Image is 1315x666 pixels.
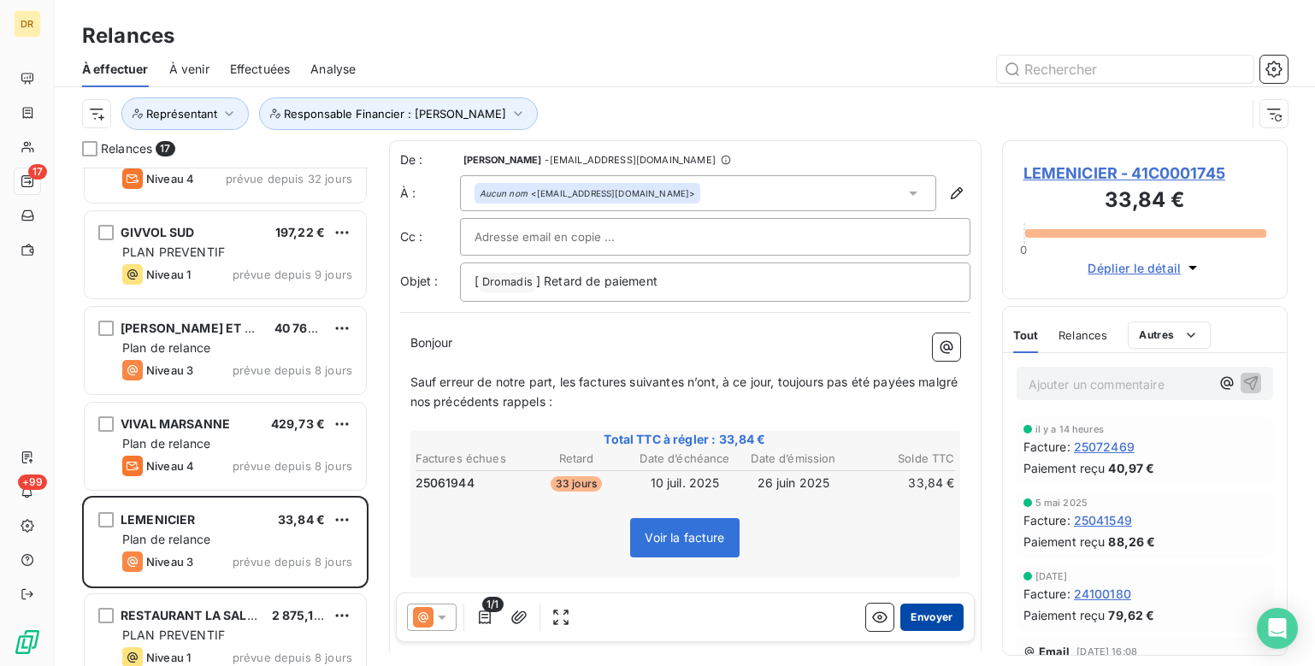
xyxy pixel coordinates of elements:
[1023,185,1267,219] h3: 33,84 €
[551,476,602,492] span: 33 jours
[410,374,962,409] span: Sauf erreur de notre part, les factures suivantes n’ont, à ce jour, toujours pas été payées malgr...
[1023,511,1070,529] span: Facture :
[1058,328,1107,342] span: Relances
[121,321,314,335] span: [PERSON_NAME] ET FILS CHATU
[121,97,249,130] button: Représentant
[740,450,847,468] th: Date d’émission
[632,474,739,492] td: 10 juil. 2025
[146,555,193,569] span: Niveau 3
[271,416,325,431] span: 429,73 €
[1023,438,1070,456] span: Facture :
[1035,424,1104,434] span: il y a 14 heures
[272,608,333,622] span: 2 875,17 €
[121,608,275,622] span: RESTAURANT LA SALEINE
[1023,585,1070,603] span: Facture :
[122,628,225,642] span: PLAN PREVENTIF
[233,459,352,473] span: prévue depuis 8 jours
[284,107,506,121] span: Responsable Financier : [PERSON_NAME]
[1023,606,1106,624] span: Paiement reçu
[1082,258,1206,278] button: Déplier le détail
[146,651,191,664] span: Niveau 1
[259,97,538,130] button: Responsable Financier : [PERSON_NAME]
[740,474,847,492] td: 26 juin 2025
[1023,533,1106,551] span: Paiement reçu
[122,340,210,355] span: Plan de relance
[1074,585,1131,603] span: 24100180
[480,273,535,292] span: Dromadis
[310,61,356,78] span: Analyse
[413,431,958,448] span: Total TTC à régler : 33,84 €
[1020,243,1027,256] span: 0
[410,335,453,350] span: Bonjour
[101,140,152,157] span: Relances
[1257,608,1298,649] div: Open Intercom Messenger
[122,436,210,451] span: Plan de relance
[900,604,963,631] button: Envoyer
[400,274,439,288] span: Objet :
[230,61,291,78] span: Effectuées
[28,164,47,180] span: 17
[536,274,657,288] span: ] Retard de paiement
[121,225,195,239] span: GIVVOL SUD
[146,459,194,473] span: Niveau 4
[146,268,191,281] span: Niveau 1
[169,61,209,78] span: À venir
[475,274,479,288] span: [
[233,651,352,664] span: prévue depuis 8 jours
[1023,459,1106,477] span: Paiement reçu
[1108,459,1154,477] span: 40,97 €
[545,155,715,165] span: - [EMAIL_ADDRESS][DOMAIN_NAME]
[82,61,149,78] span: À effectuer
[14,10,41,38] div: DR
[233,268,352,281] span: prévue depuis 9 jours
[146,363,193,377] span: Niveau 3
[233,363,352,377] span: prévue depuis 8 jours
[122,245,225,259] span: PLAN PREVENTIF
[1088,259,1181,277] span: Déplier le détail
[1108,533,1155,551] span: 88,26 €
[1035,498,1088,508] span: 5 mai 2025
[226,172,352,186] span: prévue depuis 32 jours
[122,532,210,546] span: Plan de relance
[463,155,542,165] span: [PERSON_NAME]
[14,628,41,656] img: Logo LeanPay
[274,321,345,335] span: 40 766,21 €
[645,530,724,545] span: Voir la facture
[82,168,369,666] div: grid
[475,224,658,250] input: Adresse email en copie ...
[849,474,956,492] td: 33,84 €
[482,597,503,612] span: 1/1
[997,56,1253,83] input: Rechercher
[480,187,528,199] em: Aucun nom
[415,450,522,468] th: Factures échues
[400,185,460,202] label: À :
[14,168,40,195] a: 17
[146,107,217,121] span: Représentant
[400,151,460,168] span: De :
[480,187,696,199] div: <[EMAIL_ADDRESS][DOMAIN_NAME]>
[400,228,460,245] label: Cc :
[146,172,194,186] span: Niveau 4
[278,512,325,527] span: 33,84 €
[849,450,956,468] th: Solde TTC
[1076,646,1137,657] span: [DATE] 16:08
[1023,162,1267,185] span: LEMENICIER - 41C0001745
[18,474,47,490] span: +99
[416,474,475,492] span: 25061944
[523,450,630,468] th: Retard
[1074,438,1135,456] span: 25072469
[156,141,174,156] span: 17
[233,555,352,569] span: prévue depuis 8 jours
[1074,511,1132,529] span: 25041549
[1035,571,1068,581] span: [DATE]
[1013,328,1039,342] span: Tout
[1039,645,1070,658] span: Email
[121,416,230,431] span: VIVAL MARSANNE
[82,21,174,51] h3: Relances
[632,450,739,468] th: Date d’échéance
[121,512,196,527] span: LEMENICIER
[1108,606,1154,624] span: 79,62 €
[1128,321,1211,349] button: Autres
[275,225,325,239] span: 197,22 €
